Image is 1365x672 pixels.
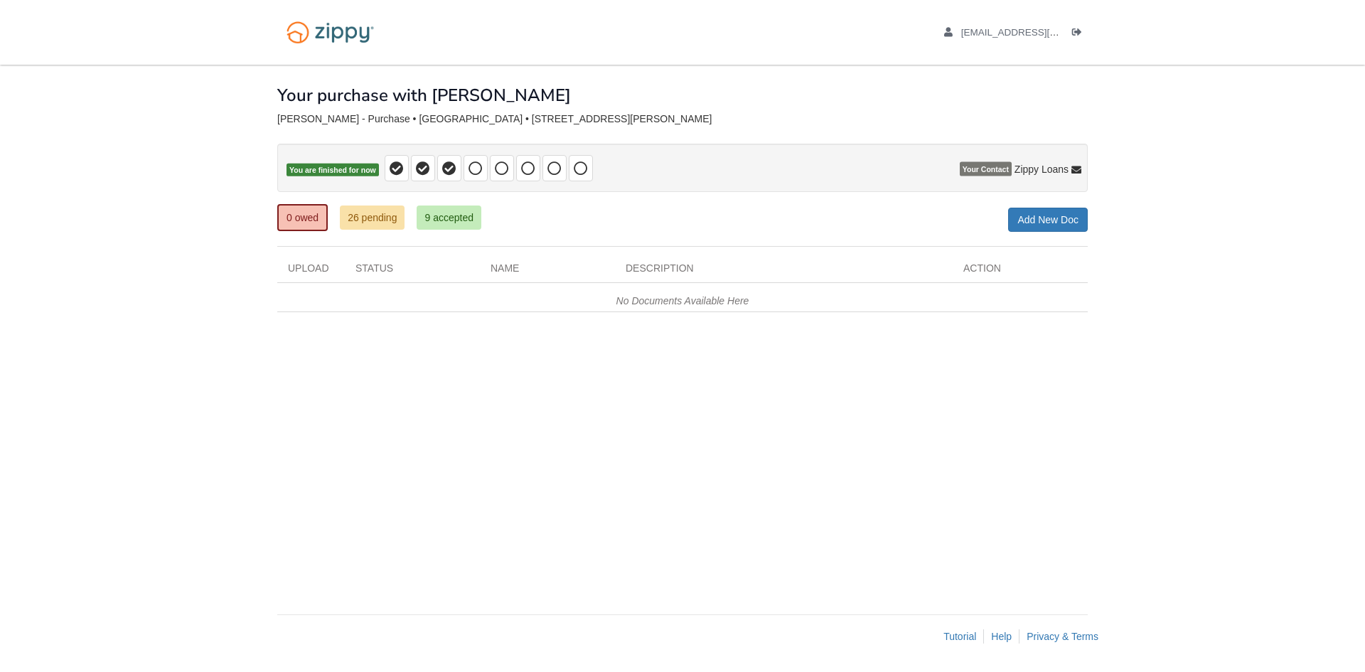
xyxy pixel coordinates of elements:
div: Status [345,261,480,282]
a: Privacy & Terms [1027,631,1098,642]
span: Your Contact [960,162,1012,176]
span: Zippy Loans [1015,162,1069,176]
a: 26 pending [340,206,405,230]
a: 0 owed [277,204,328,231]
img: Logo [277,14,383,50]
a: Help [991,631,1012,642]
a: Add New Doc [1008,208,1088,232]
a: 9 accepted [417,206,481,230]
a: edit profile [944,27,1124,41]
h1: Your purchase with [PERSON_NAME] [277,86,571,105]
a: Log out [1072,27,1088,41]
div: Action [953,261,1088,282]
a: Tutorial [943,631,976,642]
div: Upload [277,261,345,282]
em: No Documents Available Here [616,295,749,306]
span: samanthaamburgey22@gmail.com [961,27,1124,38]
div: Description [615,261,953,282]
div: [PERSON_NAME] - Purchase • [GEOGRAPHIC_DATA] • [STREET_ADDRESS][PERSON_NAME] [277,113,1088,125]
span: You are finished for now [287,164,379,177]
div: Name [480,261,615,282]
